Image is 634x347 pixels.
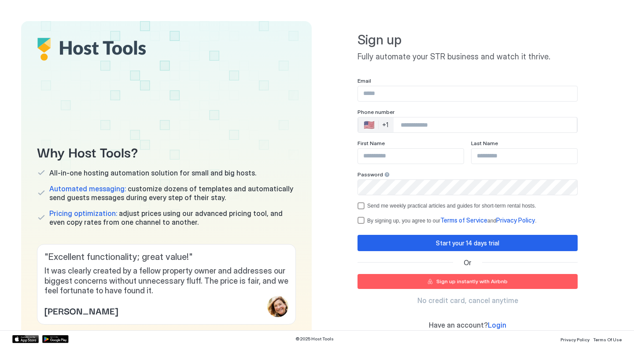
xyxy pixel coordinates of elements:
[12,335,39,343] a: App Store
[464,258,472,267] span: Or
[49,209,296,226] span: adjust prices using our advanced pricing tool, and even copy rates from one channel to another.
[367,216,578,224] div: By signing up, you agree to our and .
[267,296,288,317] div: profile
[49,209,117,218] span: Pricing optimization:
[358,32,578,48] span: Sign up
[436,278,508,285] div: Sign up instantly with Airbnb
[358,235,578,251] button: Start your 14 days trial
[358,86,577,101] input: Input Field
[358,52,578,62] span: Fully automate your STR business and watch it thrive.
[593,334,622,343] a: Terms Of Use
[44,304,118,317] span: [PERSON_NAME]
[440,217,487,224] a: Terms of Service
[417,296,518,305] span: No credit card, cancel anytime
[49,184,126,193] span: Automated messaging:
[440,216,487,224] span: Terms of Service
[49,184,296,202] span: customize dozens of templates and automatically send guests messages during every step of their s...
[358,140,385,146] span: First Name
[471,140,498,146] span: Last Name
[496,216,535,224] span: Privacy Policy
[42,335,69,343] a: Google Play Store
[436,238,499,248] div: Start your 14 days trial
[488,321,506,330] a: Login
[429,321,488,329] span: Have an account?
[364,120,375,130] div: 🇺🇸
[394,117,577,133] input: Phone Number input
[358,216,578,224] div: termsPrivacy
[358,274,578,289] button: Sign up instantly with Airbnb
[358,109,394,115] span: Phone number
[472,149,577,164] input: Input Field
[358,117,394,132] div: Countries button
[358,171,383,178] span: Password
[295,336,334,342] span: © 2025 Host Tools
[367,203,578,209] div: Send me weekly practical articles and guides for short-term rental hosts.
[560,334,590,343] a: Privacy Policy
[37,142,296,161] span: Why Host Tools?
[358,149,464,164] input: Input Field
[358,202,578,209] div: optOut
[593,337,622,342] span: Terms Of Use
[44,252,288,263] span: " Excellent functionality; great value! "
[44,266,288,296] span: It was clearly created by a fellow property owner and addresses our biggest concerns without unne...
[560,337,590,342] span: Privacy Policy
[49,168,256,177] span: All-in-one hosting automation solution for small and big hosts.
[382,121,388,129] div: +1
[358,180,577,195] input: Input Field
[496,217,535,224] a: Privacy Policy
[358,77,371,84] span: Email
